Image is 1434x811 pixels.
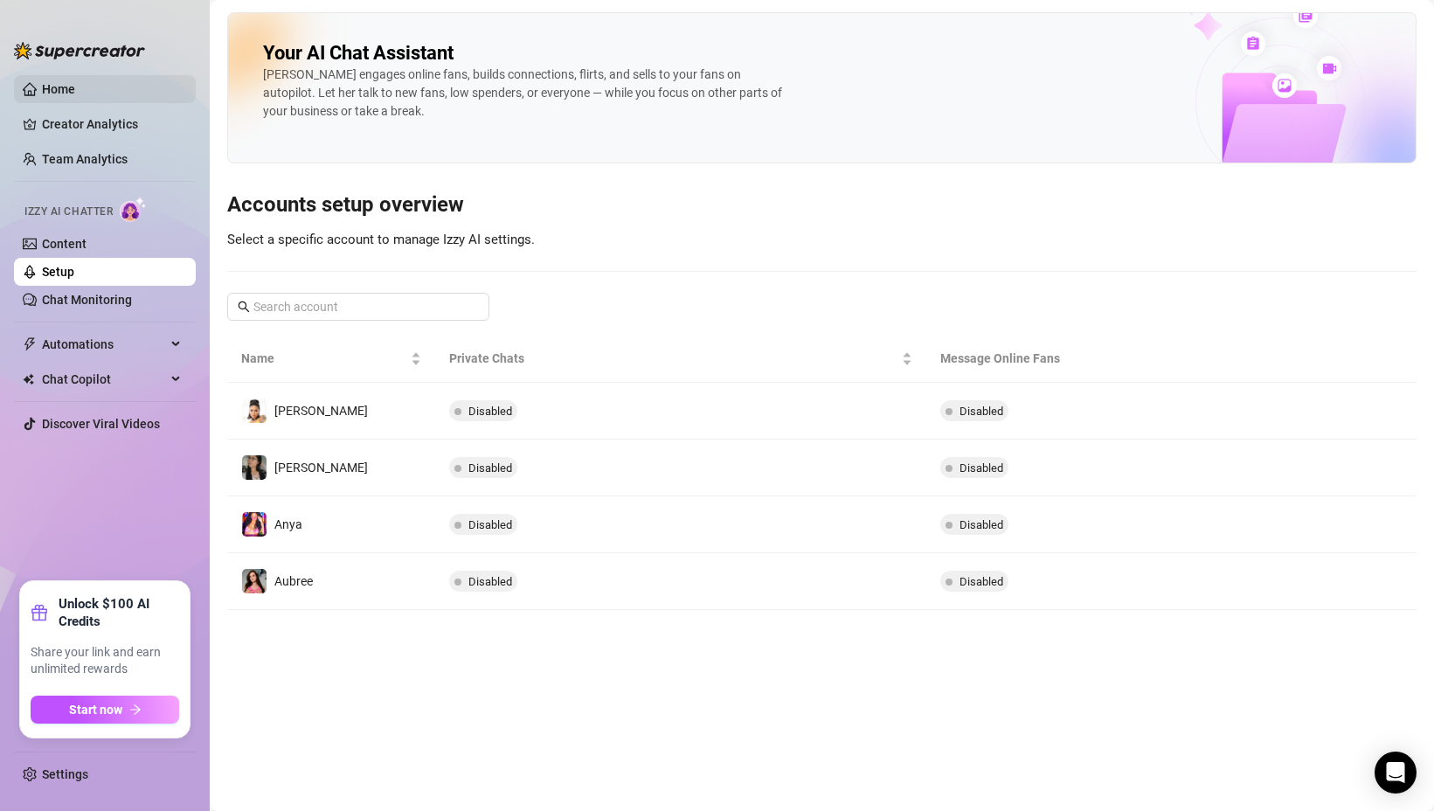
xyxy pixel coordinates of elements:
[242,399,267,423] img: Jesse
[253,297,465,316] input: Search account
[468,518,512,531] span: Disabled
[23,337,37,351] span: thunderbolt
[42,767,88,781] a: Settings
[42,110,182,138] a: Creator Analytics
[23,373,34,385] img: Chat Copilot
[1375,752,1417,794] div: Open Intercom Messenger
[120,197,147,222] img: AI Chatter
[274,517,302,531] span: Anya
[31,644,179,678] span: Share your link and earn unlimited rewards
[959,518,1003,531] span: Disabled
[227,232,535,247] span: Select a specific account to manage Izzy AI settings.
[959,405,1003,418] span: Disabled
[449,349,897,368] span: Private Chats
[468,405,512,418] span: Disabled
[31,604,48,621] span: gift
[42,237,87,251] a: Content
[959,575,1003,588] span: Disabled
[59,595,179,630] strong: Unlock $100 AI Credits
[274,574,313,588] span: Aubree
[69,703,122,717] span: Start now
[926,335,1253,383] th: Message Online Fans
[24,204,113,220] span: Izzy AI Chatter
[42,417,160,431] a: Discover Viral Videos
[959,461,1003,475] span: Disabled
[129,704,142,716] span: arrow-right
[42,293,132,307] a: Chat Monitoring
[242,512,267,537] img: Anya
[227,335,435,383] th: Name
[31,696,179,724] button: Start nowarrow-right
[468,575,512,588] span: Disabled
[14,42,145,59] img: logo-BBDzfeDw.svg
[227,191,1417,219] h3: Accounts setup overview
[42,330,166,358] span: Automations
[242,455,267,480] img: Alex
[42,365,166,393] span: Chat Copilot
[468,461,512,475] span: Disabled
[42,152,128,166] a: Team Analytics
[274,404,368,418] span: [PERSON_NAME]
[274,461,368,475] span: [PERSON_NAME]
[435,335,925,383] th: Private Chats
[263,66,787,121] div: [PERSON_NAME] engages online fans, builds connections, flirts, and sells to your fans on autopilo...
[241,349,407,368] span: Name
[42,82,75,96] a: Home
[238,301,250,313] span: search
[42,265,74,279] a: Setup
[242,569,267,593] img: Aubree
[263,41,454,66] h2: Your AI Chat Assistant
